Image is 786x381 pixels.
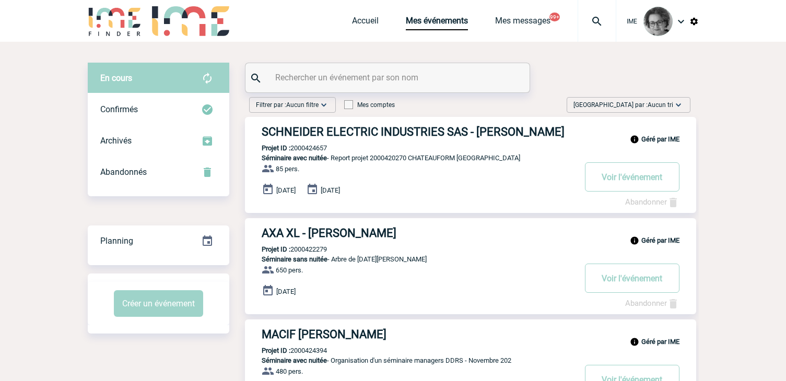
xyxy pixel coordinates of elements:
a: SCHNEIDER ELECTRIC INDUSTRIES SAS - [PERSON_NAME] [245,125,696,138]
span: [DATE] [321,186,340,194]
a: Planning [88,225,229,256]
span: En cours [100,73,132,83]
img: baseline_expand_more_white_24dp-b.png [319,100,329,110]
span: Abandonnés [100,167,147,177]
span: 650 pers. [276,266,303,274]
span: Séminaire avec nuitée [262,154,327,162]
div: Retrouvez ici tous vos évènements avant confirmation [88,63,229,94]
p: - Report projet 2000420270 CHATEAUFORM [GEOGRAPHIC_DATA] [245,154,575,162]
img: info_black_24dp.svg [630,236,639,245]
h3: MACIF [PERSON_NAME] [262,328,575,341]
a: AXA XL - [PERSON_NAME] [245,227,696,240]
img: 101028-0.jpg [643,7,673,36]
p: 2000424394 [245,347,327,354]
span: [DATE] [276,288,296,295]
p: - Organisation d'un séminaire managers DDRS - Novembre 202 [245,356,575,364]
img: info_black_24dp.svg [630,135,639,144]
b: Projet ID : [262,245,290,253]
img: IME-Finder [88,6,142,36]
p: 2000424657 [245,144,327,152]
div: Retrouvez ici tous vos événements organisés par date et état d'avancement [88,225,229,257]
label: Mes comptes [344,101,395,109]
span: 85 pers. [276,165,299,173]
span: Séminaire avec nuitée [262,356,327,364]
b: Projet ID : [262,144,290,152]
a: MACIF [PERSON_NAME] [245,328,696,341]
a: Mes messages [495,16,550,30]
button: Voir l'événement [585,162,679,192]
button: Voir l'événement [585,264,679,293]
span: Aucun tri [648,101,673,109]
input: Rechercher un événement par son nom [273,70,505,85]
p: 2000422279 [245,245,327,253]
span: [DATE] [276,186,296,194]
b: Géré par IME [641,236,679,244]
span: Aucun filtre [286,101,319,109]
a: Abandonner [625,197,679,207]
span: Archivés [100,136,132,146]
b: Projet ID : [262,347,290,354]
button: Créer un événement [114,290,203,317]
span: Confirmés [100,104,138,114]
h3: AXA XL - [PERSON_NAME] [262,227,575,240]
button: 99+ [549,13,560,21]
h3: SCHNEIDER ELECTRIC INDUSTRIES SAS - [PERSON_NAME] [262,125,575,138]
a: Abandonner [625,299,679,308]
span: Planning [100,236,133,246]
img: info_black_24dp.svg [630,337,639,347]
img: baseline_expand_more_white_24dp-b.png [673,100,684,110]
div: Retrouvez ici tous les événements que vous avez décidé d'archiver [88,125,229,157]
a: Accueil [352,16,379,30]
span: Filtrer par : [256,100,319,110]
span: Séminaire sans nuitée [262,255,327,263]
b: Géré par IME [641,338,679,346]
a: Mes événements [406,16,468,30]
span: [GEOGRAPHIC_DATA] par : [573,100,673,110]
p: - Arbre de [DATE][PERSON_NAME] [245,255,575,263]
span: IME [627,18,637,25]
div: Retrouvez ici tous vos événements annulés [88,157,229,188]
b: Géré par IME [641,135,679,143]
span: 480 pers. [276,367,303,375]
